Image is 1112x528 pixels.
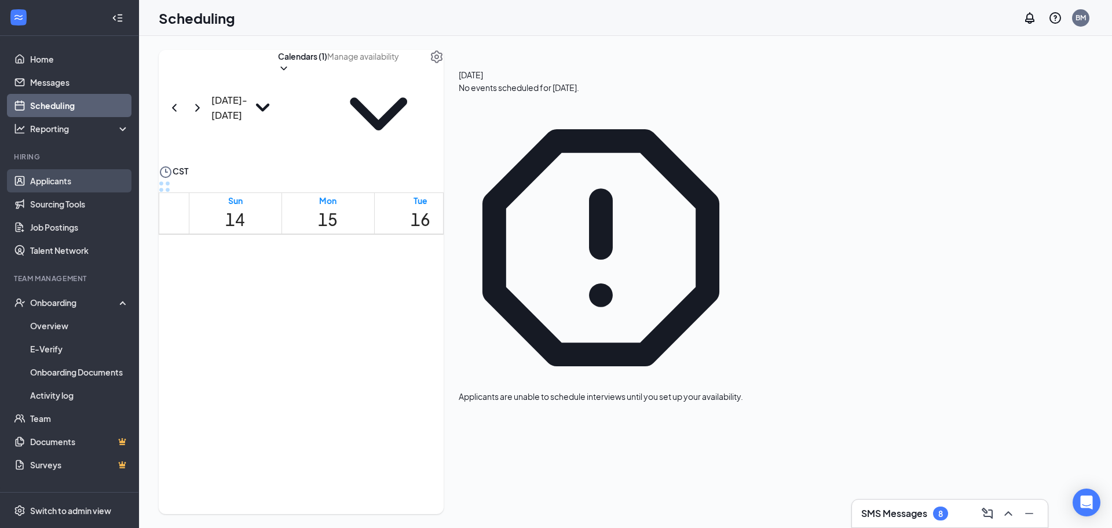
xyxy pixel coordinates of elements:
[459,105,743,390] svg: Error
[278,50,327,74] button: Calendars (1)ChevronDown
[173,165,188,179] span: CST
[159,8,235,28] h1: Scheduling
[30,453,129,476] a: SurveysCrown
[318,207,338,232] h1: 15
[1020,504,1038,523] button: Minimize
[30,123,130,134] div: Reporting
[938,509,943,519] div: 8
[1023,11,1037,25] svg: Notifications
[13,12,24,23] svg: WorkstreamLogo
[1022,507,1036,520] svg: Minimize
[1001,507,1015,520] svg: ChevronUp
[247,92,278,123] svg: SmallChevronDown
[191,101,204,115] svg: ChevronRight
[167,101,181,115] svg: ChevronLeft
[30,505,111,516] div: Switch to admin view
[459,68,743,81] span: [DATE]
[30,192,129,216] a: Sourcing Tools
[1073,489,1100,516] div: Open Intercom Messenger
[861,507,927,520] h3: SMS Messages
[999,504,1018,523] button: ChevronUp
[30,297,119,308] div: Onboarding
[14,505,25,516] svg: Settings
[978,504,997,523] button: ComposeMessage
[30,337,129,361] a: E-Verify
[112,12,123,24] svg: Collapse
[30,94,129,117] a: Scheduling
[316,193,340,234] a: September 15, 2025
[223,193,247,234] a: September 14, 2025
[981,507,994,520] svg: ComposeMessage
[14,123,25,134] svg: Analysis
[30,407,129,430] a: Team
[30,71,129,94] a: Messages
[14,274,127,283] div: Team Management
[30,239,129,262] a: Talent Network
[30,430,129,453] a: DocumentsCrown
[411,194,430,207] div: Tue
[30,314,129,337] a: Overview
[327,50,430,63] input: Manage availability
[14,297,25,308] svg: UserCheck
[30,216,129,239] a: Job Postings
[30,48,129,71] a: Home
[1048,11,1062,25] svg: QuestionInfo
[225,207,245,232] h1: 14
[14,152,127,162] div: Hiring
[430,50,444,64] svg: Settings
[225,194,245,207] div: Sun
[408,193,433,234] a: September 16, 2025
[459,390,743,403] div: Applicants are unable to schedule interviews until you set up your availability.
[30,361,129,384] a: Onboarding Documents
[159,165,173,179] svg: Clock
[459,81,743,94] span: No events scheduled for [DATE].
[278,63,290,74] svg: ChevronDown
[30,384,129,407] a: Activity log
[411,207,430,232] h1: 16
[1076,13,1086,23] div: BM
[30,169,129,192] a: Applicants
[327,63,430,165] svg: ChevronDown
[211,93,247,122] h3: [DATE] - [DATE]
[430,50,444,165] a: Settings
[318,194,338,207] div: Mon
